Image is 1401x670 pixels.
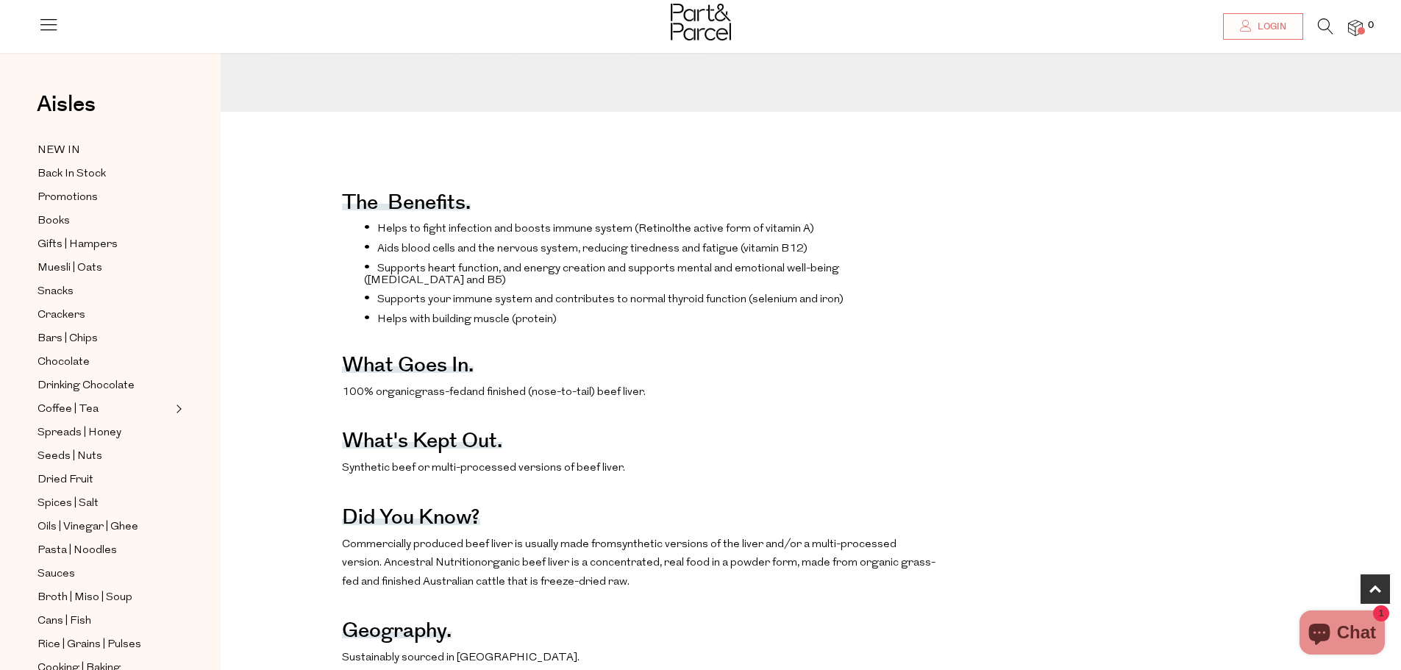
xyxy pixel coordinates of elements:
[342,652,577,663] span: Sustainably sourced in [GEOGRAPHIC_DATA]
[38,260,102,277] span: Muesli | Oats
[38,235,171,254] a: Gifts | Hampers
[377,294,844,305] span: Supports your immune system and contributes to normal thyroid function (selenium and iron)
[38,518,171,536] a: Oils | Vinegar | Ghee
[342,515,480,525] h4: Did you know?
[172,400,182,418] button: Expand/Collapse Coffee | Tea
[38,165,171,183] a: Back In Stock
[38,612,171,630] a: Cans | Fish
[38,188,171,207] a: Promotions
[38,189,98,207] span: Promotions
[1364,19,1377,32] span: 0
[38,306,171,324] a: Crackers
[38,141,171,160] a: NEW IN
[1295,610,1389,658] inbox-online-store-chat: Shopify online store chat
[415,387,466,398] span: grass-fed
[38,495,99,513] span: Spices | Salt
[38,471,93,489] span: Dried Fruit
[38,353,171,371] a: Chocolate
[38,282,171,301] a: Snacks
[646,224,810,235] span: etinol the active form of vitamin A
[377,224,814,235] span: Helps to fight infection and boosts immune system (R )
[342,539,896,569] span: Commercially produced beef liver is usually made from synthetic versions of the liver and/or a mu...
[377,243,808,254] span: Aids blood cells and the nervous system, reducing tiredness and fatigue (vitamin B12)
[38,424,171,442] a: Spreads | Honey
[38,329,171,348] a: Bars | Chips
[38,401,99,418] span: Coffee | Tea
[38,613,91,630] span: Cans | Fish
[342,459,938,478] p: Synthetic beef or multi-processed versions of beef liver.
[38,589,132,607] span: Broth | Miso | Soup
[38,635,171,654] a: Rice | Grains | Pulses
[377,314,557,325] span: Helps with building muscle (protein)
[38,283,74,301] span: Snacks
[38,165,106,183] span: Back In Stock
[38,541,171,560] a: Pasta | Noodles
[1223,13,1303,40] a: Login
[38,494,171,513] a: Spices | Salt
[38,142,80,160] span: NEW IN
[38,518,138,536] span: Oils | Vinegar | Ghee
[37,88,96,121] span: Aisles
[342,426,502,456] span: What's kept out.
[38,213,70,230] span: Books
[342,649,938,668] p: .
[481,557,866,569] span: organic beef liver is a concentrated, real food in a powder form, made from o
[342,535,938,592] p: rganic grass-fed and finished Australian cattle that is freeze-dried raw.
[1254,21,1286,33] span: Login
[342,200,471,210] h4: The benefits.
[671,4,731,40] img: Part&Parcel
[342,628,452,638] h4: Geography.
[38,566,75,583] span: Sauces
[38,636,141,654] span: Rice | Grains | Pulses
[38,330,98,348] span: Bars | Chips
[38,424,121,442] span: Spreads | Honey
[38,259,171,277] a: Muesli | Oats
[38,542,117,560] span: Pasta | Noodles
[38,212,171,230] a: Books
[38,447,171,466] a: Seeds | Nuts
[342,383,938,402] p: 100% organic and finished (nose-to-tail) beef liver.
[38,307,85,324] span: Crackers
[38,588,171,607] a: Broth | Miso | Soup
[1348,20,1363,35] a: 0
[38,354,90,371] span: Chocolate
[38,565,171,583] a: Sauces
[38,471,171,489] a: Dried Fruit
[38,400,171,418] a: Coffee | Tea
[342,363,474,373] h4: What goes in.
[38,377,171,395] a: Drinking Chocolate
[38,448,102,466] span: Seeds | Nuts
[37,93,96,130] a: Aisles
[364,263,839,286] span: Supports heart function, and energy creation and supports mental and emotional well-being ([MEDIC...
[38,236,118,254] span: Gifts | Hampers
[38,377,135,395] span: Drinking Chocolate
